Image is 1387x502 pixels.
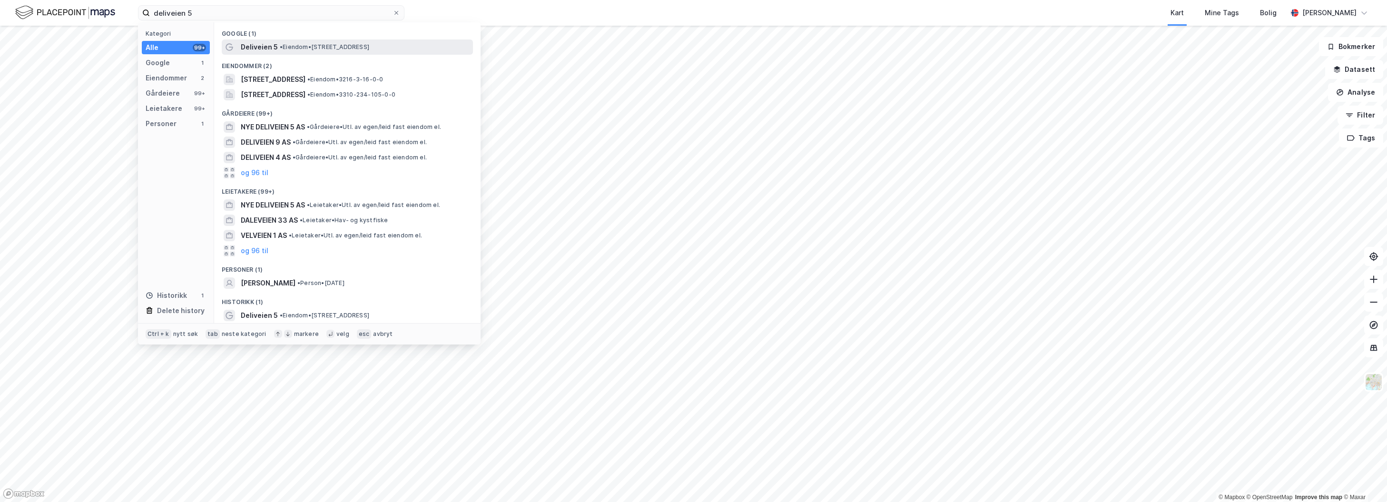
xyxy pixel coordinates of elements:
[307,123,441,131] span: Gårdeiere • Utl. av egen/leid fast eiendom el.
[146,42,158,53] div: Alle
[214,258,481,276] div: Personer (1)
[307,76,383,83] span: Eiendom • 3216-3-16-0-0
[150,6,393,20] input: Søk på adresse, matrikkel, gårdeiere, leietakere eller personer
[297,279,344,287] span: Person • [DATE]
[3,488,45,499] a: Mapbox homepage
[214,291,481,308] div: Historikk (1)
[307,76,310,83] span: •
[1247,494,1293,501] a: OpenStreetMap
[1205,7,1239,19] div: Mine Tags
[1339,456,1387,502] iframe: Chat Widget
[146,290,187,301] div: Historikk
[214,180,481,197] div: Leietakere (99+)
[289,232,292,239] span: •
[146,72,187,84] div: Eiendommer
[198,74,206,82] div: 2
[193,105,206,112] div: 99+
[241,167,268,178] button: og 96 til
[173,330,198,338] div: nytt søk
[1295,494,1342,501] a: Improve this map
[1339,128,1383,148] button: Tags
[198,292,206,299] div: 1
[294,330,319,338] div: markere
[1219,494,1245,501] a: Mapbox
[307,123,310,130] span: •
[146,329,171,339] div: Ctrl + k
[307,201,310,208] span: •
[15,4,115,21] img: logo.f888ab2527a4732fd821a326f86c7f29.svg
[241,41,278,53] span: Deliveien 5
[289,232,422,239] span: Leietaker • Utl. av egen/leid fast eiendom el.
[193,89,206,97] div: 99+
[300,217,303,224] span: •
[241,215,298,226] span: DALEVEIEN 33 AS
[146,103,182,114] div: Leietakere
[1328,83,1383,102] button: Analyse
[193,44,206,51] div: 99+
[280,43,369,51] span: Eiendom • [STREET_ADDRESS]
[241,310,278,321] span: Deliveien 5
[1319,37,1383,56] button: Bokmerker
[293,154,427,161] span: Gårdeiere • Utl. av egen/leid fast eiendom el.
[280,312,369,319] span: Eiendom • [STREET_ADDRESS]
[297,279,300,286] span: •
[157,305,205,316] div: Delete history
[241,245,268,256] button: og 96 til
[373,330,393,338] div: avbryt
[307,201,440,209] span: Leietaker • Utl. av egen/leid fast eiendom el.
[214,102,481,119] div: Gårdeiere (99+)
[280,43,283,50] span: •
[146,57,170,69] div: Google
[241,277,295,289] span: [PERSON_NAME]
[357,329,372,339] div: esc
[1338,106,1383,125] button: Filter
[1365,373,1383,391] img: Z
[1171,7,1184,19] div: Kart
[241,121,305,133] span: NYE DELIVEIEN 5 AS
[307,91,395,98] span: Eiendom • 3310-234-105-0-0
[241,152,291,163] span: DELIVEIEN 4 AS
[198,59,206,67] div: 1
[1302,7,1357,19] div: [PERSON_NAME]
[214,22,481,39] div: Google (1)
[241,89,305,100] span: [STREET_ADDRESS]
[336,330,349,338] div: velg
[241,230,287,241] span: VELVEIEN 1 AS
[293,138,427,146] span: Gårdeiere • Utl. av egen/leid fast eiendom el.
[1260,7,1277,19] div: Bolig
[241,137,291,148] span: DELIVEIEN 9 AS
[241,74,305,85] span: [STREET_ADDRESS]
[280,312,283,319] span: •
[198,120,206,128] div: 1
[146,88,180,99] div: Gårdeiere
[146,118,177,129] div: Personer
[1325,60,1383,79] button: Datasett
[214,55,481,72] div: Eiendommer (2)
[293,138,295,146] span: •
[222,330,266,338] div: neste kategori
[307,91,310,98] span: •
[146,30,210,37] div: Kategori
[293,154,295,161] span: •
[241,199,305,211] span: NYE DELIVEIEN 5 AS
[206,329,220,339] div: tab
[300,217,388,224] span: Leietaker • Hav- og kystfiske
